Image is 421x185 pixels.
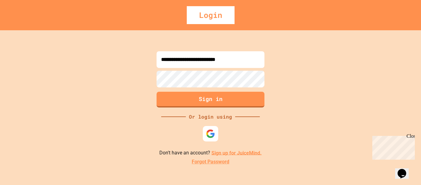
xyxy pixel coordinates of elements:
[2,2,43,39] div: Chat with us now!Close
[157,92,264,107] button: Sign in
[370,133,415,160] iframe: chat widget
[187,6,235,24] div: Login
[159,149,262,157] p: Don't have an account?
[192,158,229,166] a: Forgot Password
[211,150,262,156] a: Sign up for JuiceMind.
[206,129,215,138] img: google-icon.svg
[395,160,415,179] iframe: chat widget
[186,113,235,120] div: Or login using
